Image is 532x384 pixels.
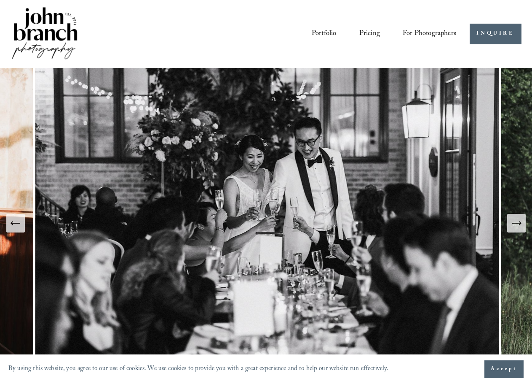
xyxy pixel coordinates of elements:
[6,214,25,233] button: Previous Slide
[491,365,517,373] span: Accept
[470,24,521,44] a: INQUIRE
[312,26,337,41] a: Portfolio
[35,68,501,379] img: The Bradford Wedding Photography
[484,360,524,378] button: Accept
[359,26,380,41] a: Pricing
[8,363,389,376] p: By using this website, you agree to our use of cookies. We use cookies to provide you with a grea...
[403,27,456,41] span: For Photographers
[507,214,526,233] button: Next Slide
[403,26,456,41] a: folder dropdown
[11,5,79,62] img: John Branch IV Photography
